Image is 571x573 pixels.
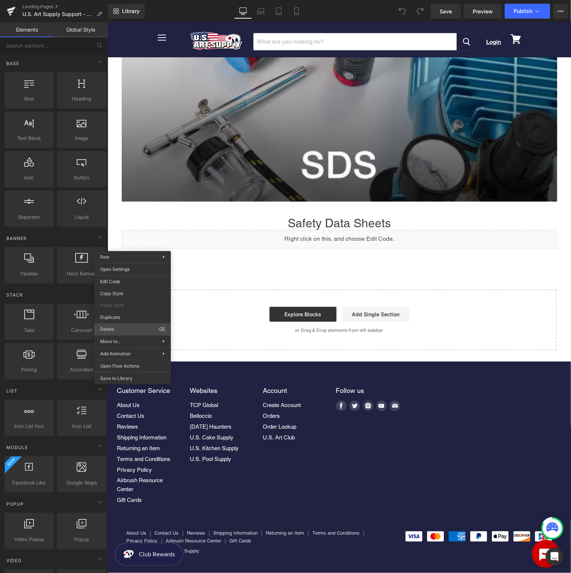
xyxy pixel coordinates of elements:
a: Global Style [54,22,108,37]
a: [DATE] Haunters [82,401,124,407]
iframe: Button to open loyalty program pop-up [7,521,76,543]
p: Copyright © 2025 U.S. Art Supply. [19,526,270,532]
span: Library [122,8,140,15]
span: Popup [6,500,25,508]
span: Open Flow Actions [100,363,165,369]
span: Base [6,60,20,67]
a: Desktop [234,4,252,19]
span: Carousel [59,326,104,334]
span: Button [59,174,104,182]
span: Save to Library [100,375,165,382]
h1: Safety Data Sheets [14,194,450,208]
a: Preview [464,4,502,19]
a: TCP Global [82,380,111,386]
h2: Websites [82,359,140,378]
span: Delete [100,326,159,333]
a: Add Single Section [235,285,302,300]
a: About Us [9,380,32,386]
a: New Library [108,4,145,19]
span: Text Block [7,134,52,142]
a: U.S. Pool Supply [82,433,124,440]
a: About Us [19,508,39,514]
span: Google Maps [59,479,104,487]
span: Save [440,7,452,15]
a: Create Account [155,380,193,386]
span: List [6,387,18,394]
span: Row [7,95,52,103]
a: Returning an Item [9,423,52,429]
button: Redo [413,4,428,19]
a: U.S. Art Club [155,412,187,418]
span: ⌫ [159,326,165,333]
a: U.S. Cake Supply [82,412,126,418]
span: Heading [59,95,104,103]
p: or Drag & Drop elements from left sidebar [26,305,437,311]
span: Paste Style [100,302,165,309]
nav: Footer navigation [19,509,270,524]
a: Belloccio [82,390,104,397]
button: More [553,4,568,19]
a: Terms and Conditions [205,508,252,514]
ul: Customer Service [19,509,270,524]
span: Move to... [100,338,163,345]
span: Icon List [59,422,104,430]
span: Edit Code [100,278,165,285]
span: Add Animation [100,350,163,357]
a: Airbrush Resource Center [9,455,55,470]
span: Hero Banner [59,270,104,278]
a: Privacy Policy [9,444,44,451]
a: Login [374,16,398,23]
a: Orders [155,390,172,397]
button: Undo [395,4,410,19]
a: Contact Us [47,508,71,514]
a: Shipping Information [9,412,59,418]
span: Accordion [59,366,104,374]
span: U.S. Art Supply Support - S.D.S [22,11,94,17]
span: Row [100,254,109,260]
div: Open Intercom Messenger [546,548,564,566]
a: Reviews [79,508,98,514]
input: Search [146,11,349,28]
ul: Account [155,378,213,420]
span: Publish [514,8,532,14]
span: Duplicate [100,314,165,321]
span: Facebook Like [7,479,52,487]
h2: Account [155,359,213,378]
span: Stack [6,291,24,298]
a: Terms and Conditions [9,433,63,440]
button: Publish [505,4,550,19]
a: Landing Pages [22,4,108,10]
a: Explore Blocks [162,285,229,300]
ul: Websites [82,378,140,441]
span: Tabs [7,326,52,334]
a: Gift Cards [9,475,34,481]
h2: Customer Service [9,359,67,378]
a: Reviews [9,401,31,407]
span: Module [6,444,29,451]
span: Preview [473,7,493,15]
span: Icon List Hoz [7,422,52,430]
a: Tablet [270,4,288,19]
span: Banner [6,235,28,242]
a: U.S. Kitchen Supply [82,423,131,429]
a: Gift Cards [122,516,144,522]
a: Laptop [252,4,270,19]
span: Parallax [7,270,52,278]
span: Pricing [7,366,52,374]
span: Separator [7,213,52,221]
button: Search [349,11,369,28]
span: Video Popup [7,535,52,543]
a: Airbrush Resource Center [58,516,114,522]
a: Mobile [288,4,306,19]
span: Video [6,557,22,564]
a: Privacy Policy [19,516,50,522]
a: Order Lookup [155,401,189,407]
span: Image [59,134,104,142]
h2: Follow us [229,359,294,378]
a: Contact Us [9,390,37,397]
ul: Customer Service [9,378,67,483]
span: Icon [7,174,52,182]
a: Returning an Item [158,508,197,514]
span: Liquid [59,213,104,221]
